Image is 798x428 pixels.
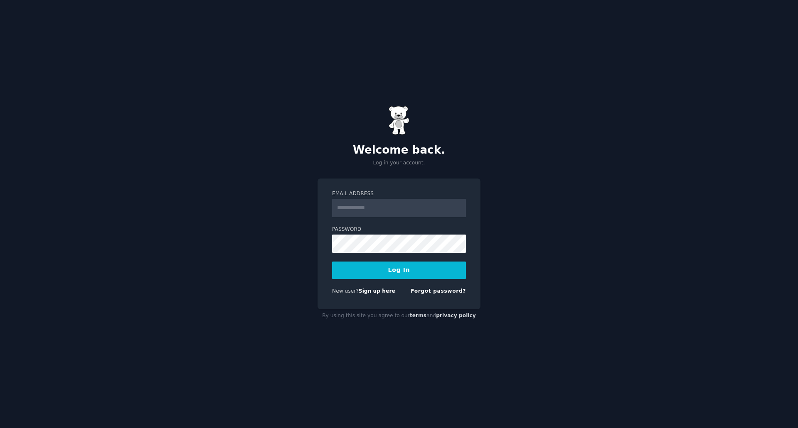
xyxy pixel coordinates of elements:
[318,144,480,157] h2: Welcome back.
[359,288,395,294] a: Sign up here
[332,262,466,279] button: Log In
[332,190,466,198] label: Email Address
[332,226,466,233] label: Password
[389,106,409,135] img: Gummy Bear
[436,313,476,318] a: privacy policy
[411,288,466,294] a: Forgot password?
[410,313,426,318] a: terms
[318,159,480,167] p: Log in your account.
[318,309,480,323] div: By using this site you agree to our and
[332,288,359,294] span: New user?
